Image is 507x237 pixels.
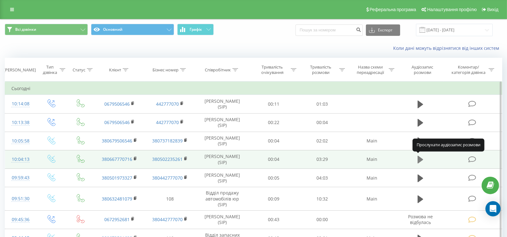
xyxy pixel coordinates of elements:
span: Всі дзвінки [15,27,36,32]
td: 04:03 [298,169,347,187]
td: 00:09 [250,187,298,211]
td: [PERSON_NAME] (SIP) [195,95,250,113]
td: 00:11 [250,95,298,113]
span: Налаштування профілю [427,7,477,12]
td: [PERSON_NAME] (SIP) [195,113,250,132]
input: Пошук за номером [296,24,363,36]
td: [PERSON_NAME] (SIP) [195,150,250,168]
div: Співробітник [205,67,231,73]
td: 00:05 [250,169,298,187]
a: 0679506546 [104,101,130,107]
td: Main [347,150,397,168]
div: 10:13:38 [11,116,29,129]
td: 00:04 [298,113,347,132]
span: Вихід [487,7,498,12]
a: 380679506546 [102,138,132,144]
td: 03:29 [298,150,347,168]
div: Назва схеми переадресації [353,64,387,75]
a: 380667770716 [102,156,132,162]
div: Клієнт [109,67,121,73]
td: 10:32 [298,187,347,211]
td: Main [347,187,397,211]
td: 00:22 [250,113,298,132]
td: [PERSON_NAME] (SIP) [195,169,250,187]
div: Аудіозапис розмови [403,64,442,75]
a: 380502235261 [152,156,183,162]
td: 00:00 [298,210,347,229]
a: 380442777070 [152,216,183,222]
div: 10:05:58 [11,135,29,147]
div: 10:14:08 [11,98,29,110]
div: Тривалість розмови [304,64,338,75]
button: Всі дзвінки [5,24,88,35]
div: [PERSON_NAME] [4,67,36,73]
td: 00:04 [250,150,298,168]
div: Тривалість очікування [255,64,289,75]
td: 00:04 [250,132,298,150]
td: 108 [145,187,195,211]
a: 0679506546 [104,119,130,125]
td: Main [347,169,397,187]
button: Основний [91,24,174,35]
td: Відділ продажу автомобілів юр (SIP) [195,187,250,211]
a: 442777070 [156,101,179,107]
a: 442777070 [156,119,179,125]
span: Графік [190,27,202,32]
div: 09:45:36 [11,214,29,226]
td: 01:03 [298,95,347,113]
div: Прослухати аудіозапис розмови [413,139,484,151]
td: 00:43 [250,210,298,229]
span: Розмова не відбулась [408,214,433,225]
button: Експорт [366,24,400,36]
div: Коментар/категорія дзвінка [450,64,487,75]
a: 380501973327 [102,175,132,181]
a: Коли дані можуть відрізнятися вiд інших систем [393,45,502,51]
div: 09:51:30 [11,193,29,205]
td: [PERSON_NAME] (SIP) [195,132,250,150]
button: Графік [177,24,214,35]
span: Реферальна програма [370,7,416,12]
div: Статус [73,67,85,73]
div: Тип дзвінка [42,64,58,75]
div: Бізнес номер [153,67,179,73]
div: Open Intercom Messenger [485,201,501,216]
a: 380737182839 [152,138,183,144]
div: 09:59:43 [11,172,29,184]
a: 380632481079 [102,196,132,202]
div: 10:04:13 [11,153,29,166]
a: 380442777070 [152,175,183,181]
a: 0672952681 [104,216,130,222]
td: Main [347,132,397,150]
td: Сьогодні [5,82,502,95]
td: 02:02 [298,132,347,150]
td: [PERSON_NAME] (SIP) [195,210,250,229]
